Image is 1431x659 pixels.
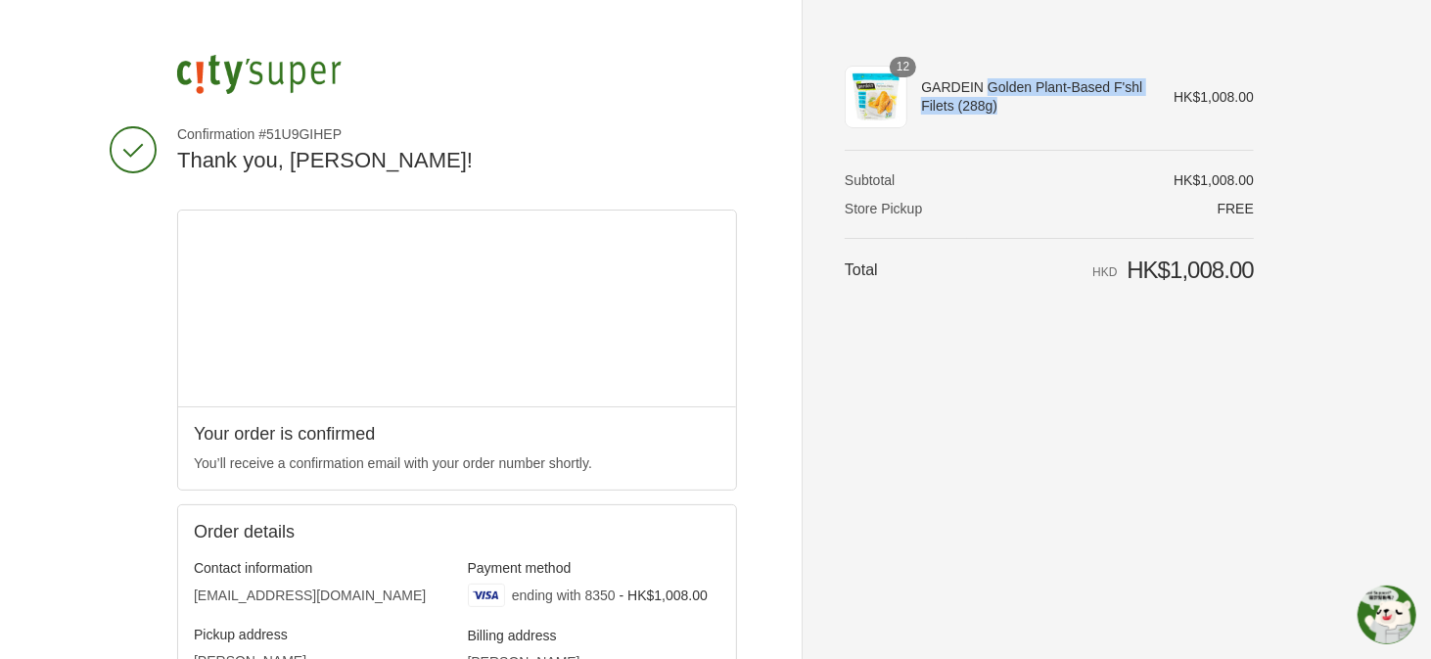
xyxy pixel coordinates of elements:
[1092,265,1117,279] span: HKD
[620,588,708,603] span: - HK$1,008.00
[177,147,737,175] h2: Thank you, [PERSON_NAME]!
[1174,172,1254,188] span: HK$1,008.00
[178,211,736,406] div: Google map displaying pin point of shipping address: Tsim Sha Tsui, Kowloon
[177,55,342,94] img: city'super E-Shop
[194,626,447,643] h3: Pickup address
[178,211,737,406] iframe: Google map displaying pin point of shipping address: Tsim Sha Tsui, Kowloon
[921,78,1146,114] span: GARDEIN Golden Plant-Based F'shl Filets (288g)
[845,201,922,216] span: Store Pickup
[1174,89,1254,105] span: HK$1,008.00
[177,125,737,143] span: Confirmation #51U9GIHEP
[468,559,721,577] h3: Payment method
[194,521,720,543] h2: Order details
[194,588,426,603] bdo: [EMAIL_ADDRESS][DOMAIN_NAME]
[1218,201,1254,216] span: Free
[890,57,916,77] span: 12
[1358,586,1416,644] img: omnichat-custom-icon-img
[468,627,721,644] h3: Billing address
[194,453,720,474] p: You’ll receive a confirmation email with your order number shortly.
[512,588,616,603] span: ending with 8350
[845,66,907,128] img: GARDEIN Golden Plant-Based F'shl Filets (288g)
[845,171,967,189] th: Subtotal
[1127,257,1254,283] span: HK$1,008.00
[194,559,447,577] h3: Contact information
[845,261,878,278] span: Total
[194,423,720,446] h2: Your order is confirmed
